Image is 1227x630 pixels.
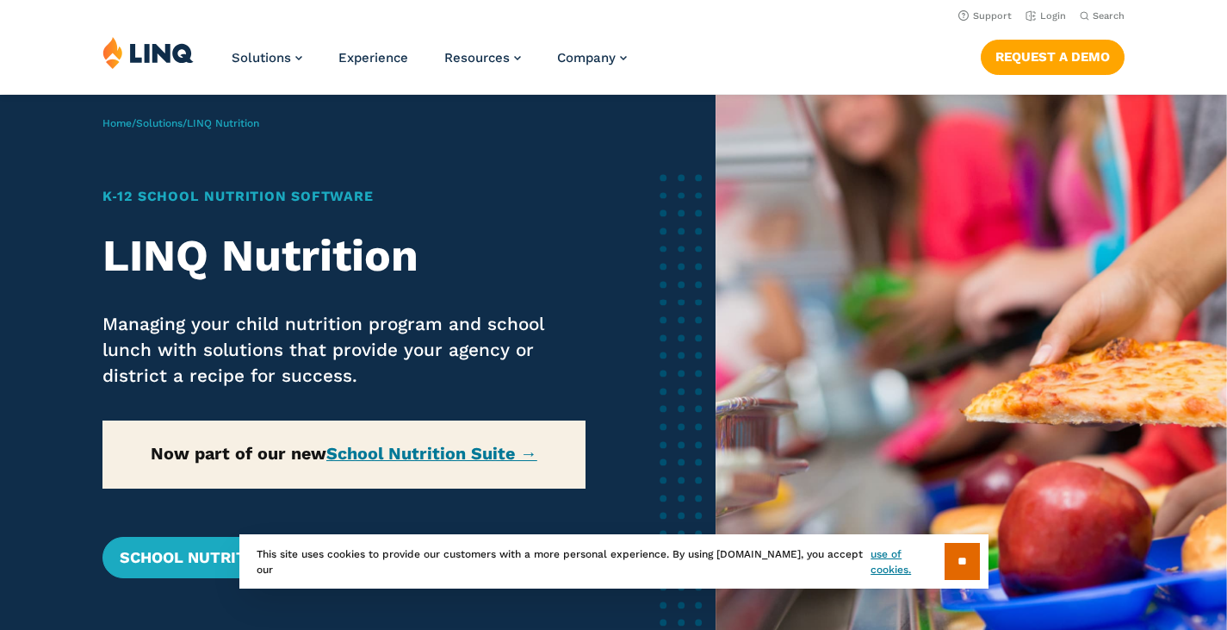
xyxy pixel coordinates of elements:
[232,50,302,65] a: Solutions
[1026,10,1066,22] a: Login
[239,534,988,589] div: This site uses cookies to provide our customers with a more personal experience. By using [DOMAIN...
[102,117,259,129] span: / /
[102,186,586,207] h1: K‑12 School Nutrition Software
[102,36,194,69] img: LINQ | K‑12 Software
[232,36,627,93] nav: Primary Navigation
[151,444,537,464] strong: Now part of our new
[981,40,1125,74] a: Request a Demo
[102,312,586,389] p: Managing your child nutrition program and school lunch with solutions that provide your agency or...
[1093,10,1125,22] span: Search
[871,546,944,577] a: use of cookies.
[557,50,627,65] a: Company
[326,444,537,464] a: School Nutrition Suite →
[1080,9,1125,22] button: Open Search Bar
[444,50,510,65] span: Resources
[136,117,183,129] a: Solutions
[444,50,521,65] a: Resources
[187,117,259,129] span: LINQ Nutrition
[338,50,408,65] a: Experience
[232,50,291,65] span: Solutions
[557,50,616,65] span: Company
[981,36,1125,74] nav: Button Navigation
[958,10,1012,22] a: Support
[102,117,132,129] a: Home
[102,229,418,281] strong: LINQ Nutrition
[102,537,291,578] a: School Nutrition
